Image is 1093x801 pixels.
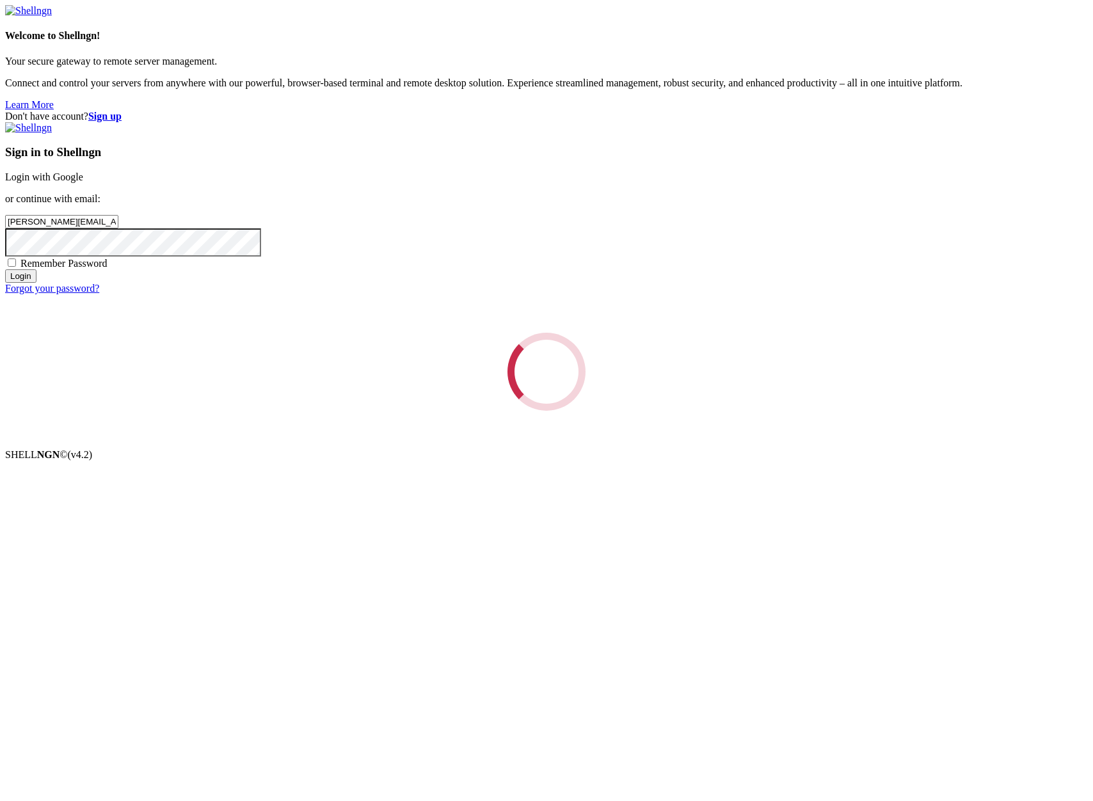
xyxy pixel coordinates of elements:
a: Forgot your password? [5,283,99,294]
input: Remember Password [8,258,16,267]
b: NGN [37,449,60,460]
span: 4.2.0 [68,449,93,460]
div: Loading... [504,329,589,414]
p: or continue with email: [5,193,1088,205]
input: Email address [5,215,118,228]
p: Connect and control your servers from anywhere with our powerful, browser-based terminal and remo... [5,77,1088,89]
input: Login [5,269,36,283]
h3: Sign in to Shellngn [5,145,1088,159]
a: Login with Google [5,171,83,182]
a: Sign up [88,111,122,122]
img: Shellngn [5,5,52,17]
span: SHELL © [5,449,92,460]
p: Your secure gateway to remote server management. [5,56,1088,67]
a: Learn More [5,99,54,110]
span: Remember Password [20,258,108,269]
h4: Welcome to Shellngn! [5,30,1088,42]
img: Shellngn [5,122,52,134]
div: Don't have account? [5,111,1088,122]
